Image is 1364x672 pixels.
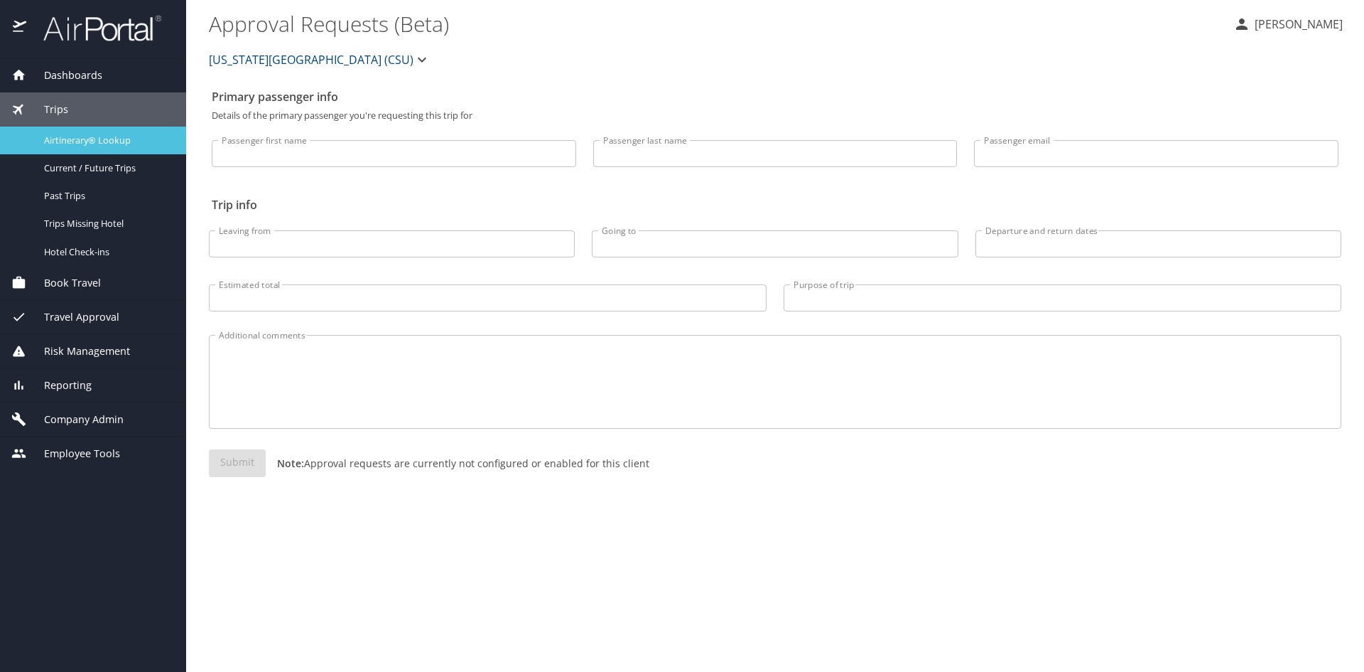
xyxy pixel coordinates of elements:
p: Approval requests are currently not configured or enabled for this client [266,456,649,471]
img: airportal-logo.png [28,14,161,42]
span: Airtinerary® Lookup [44,134,169,147]
span: Risk Management [26,343,130,359]
button: [PERSON_NAME] [1228,11,1348,37]
span: [US_STATE][GEOGRAPHIC_DATA] (CSU) [209,50,413,70]
img: icon-airportal.png [13,14,28,42]
span: Hotel Check-ins [44,245,169,259]
span: Past Trips [44,189,169,203]
h2: Trip info [212,193,1338,216]
span: Company Admin [26,412,124,427]
p: [PERSON_NAME] [1250,16,1343,33]
span: Trips [26,102,68,117]
button: [US_STATE][GEOGRAPHIC_DATA] (CSU) [203,46,436,74]
span: Reporting [26,378,92,393]
span: Employee Tools [26,446,120,462]
span: Travel Approval [26,309,119,325]
span: Book Travel [26,275,101,291]
strong: Note: [277,457,304,470]
p: Details of the primary passenger you're requesting this trip for [212,111,1338,120]
span: Current / Future Trips [44,161,169,175]
h1: Approval Requests (Beta) [209,1,1222,46]
span: Trips Missing Hotel [44,217,169,230]
span: Dashboards [26,68,102,83]
h2: Primary passenger info [212,85,1338,108]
